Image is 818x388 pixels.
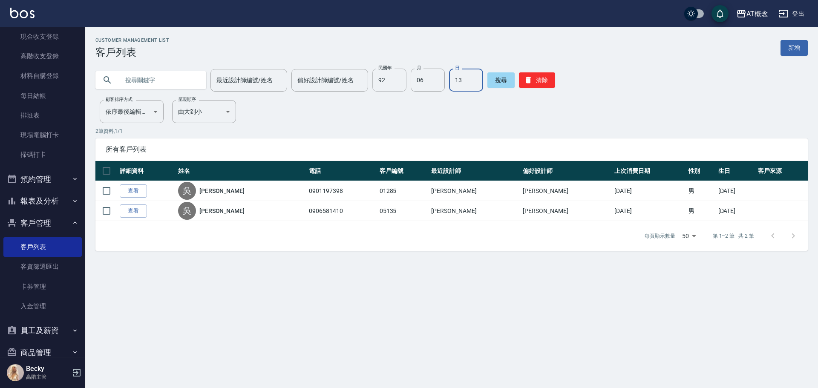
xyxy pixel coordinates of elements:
th: 詳細資料 [118,161,176,181]
a: 材料自購登錄 [3,66,82,86]
button: 預約管理 [3,168,82,190]
div: 50 [679,224,699,247]
th: 客戶來源 [756,161,808,181]
label: 民國年 [378,65,392,71]
a: [PERSON_NAME] [199,187,245,195]
td: [DATE] [612,181,686,201]
button: 員工及薪資 [3,319,82,342]
td: [PERSON_NAME] [429,201,521,221]
p: 高階主管 [26,373,69,381]
img: Logo [10,8,35,18]
td: 0901197398 [307,181,377,201]
p: 第 1–2 筆 共 2 筆 [713,232,754,240]
a: 客資篩選匯出 [3,257,82,276]
button: 客戶管理 [3,212,82,234]
td: 男 [686,181,716,201]
th: 客戶編號 [377,161,429,181]
a: 每日結帳 [3,86,82,106]
div: AT概念 [746,9,768,19]
td: [PERSON_NAME] [429,181,521,201]
a: 查看 [120,204,147,218]
h5: Becky [26,365,69,373]
button: save [711,5,729,22]
label: 日 [455,65,459,71]
th: 生日 [716,161,756,181]
th: 偏好設計師 [521,161,612,181]
th: 姓名 [176,161,307,181]
th: 電話 [307,161,377,181]
button: 商品管理 [3,342,82,364]
td: [PERSON_NAME] [521,201,612,221]
button: 登出 [775,6,808,22]
a: 客戶列表 [3,237,82,257]
label: 月 [417,65,421,71]
a: 新增 [781,40,808,56]
a: 現金收支登錄 [3,27,82,46]
td: [DATE] [612,201,686,221]
button: 清除 [519,72,555,88]
div: 吳 [178,182,196,200]
h3: 客戶列表 [95,46,169,58]
a: 現場電腦打卡 [3,125,82,145]
label: 顧客排序方式 [106,96,132,103]
div: 依序最後編輯時間 [100,100,164,123]
span: 所有客戶列表 [106,145,798,154]
td: 男 [686,201,716,221]
a: 入金管理 [3,296,82,316]
a: [PERSON_NAME] [199,207,245,215]
th: 最近設計師 [429,161,521,181]
td: [DATE] [716,201,756,221]
th: 性別 [686,161,716,181]
th: 上次消費日期 [612,161,686,181]
button: 搜尋 [487,72,515,88]
div: 由大到小 [172,100,236,123]
p: 每頁顯示數量 [645,232,675,240]
a: 卡券管理 [3,277,82,296]
label: 呈現順序 [178,96,196,103]
button: 報表及分析 [3,190,82,212]
td: [DATE] [716,181,756,201]
a: 排班表 [3,106,82,125]
div: 吳 [178,202,196,220]
td: 0906581410 [307,201,377,221]
td: 05135 [377,201,429,221]
img: Person [7,364,24,381]
a: 高階收支登錄 [3,46,82,66]
h2: Customer Management List [95,37,169,43]
a: 掃碼打卡 [3,145,82,164]
a: 查看 [120,184,147,198]
p: 2 筆資料, 1 / 1 [95,127,808,135]
input: 搜尋關鍵字 [119,69,199,92]
td: 01285 [377,181,429,201]
td: [PERSON_NAME] [521,181,612,201]
button: AT概念 [733,5,772,23]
